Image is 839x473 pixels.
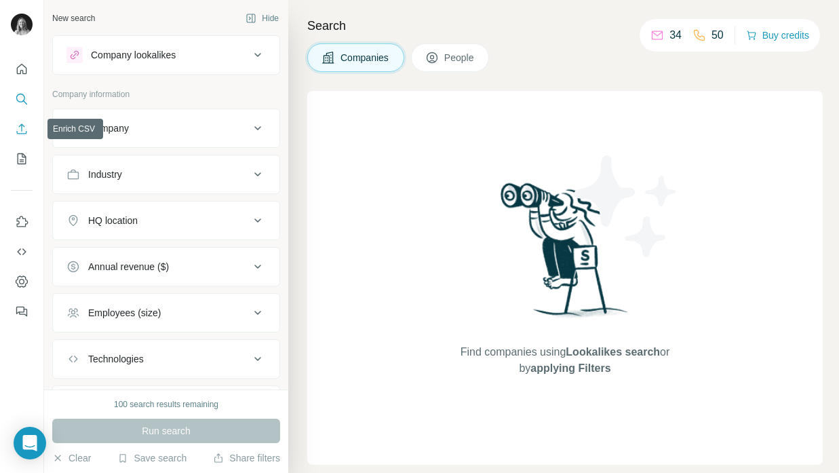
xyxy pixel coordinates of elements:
[11,87,33,111] button: Search
[52,88,280,100] p: Company information
[53,250,279,283] button: Annual revenue ($)
[236,8,288,29] button: Hide
[88,306,161,320] div: Employees (size)
[52,12,95,24] div: New search
[444,51,475,64] span: People
[11,210,33,234] button: Use Surfe on LinkedIn
[53,343,279,375] button: Technologies
[88,121,129,135] div: Company
[11,117,33,141] button: Enrich CSV
[566,346,660,358] span: Lookalikes search
[11,57,33,81] button: Quick start
[746,26,809,45] button: Buy credits
[669,27,682,43] p: 34
[88,352,144,366] div: Technologies
[91,48,176,62] div: Company lookalikes
[565,145,687,267] img: Surfe Illustration - Stars
[494,179,636,330] img: Surfe Illustration - Woman searching with binoculars
[52,451,91,465] button: Clear
[307,16,823,35] h4: Search
[340,51,390,64] span: Companies
[53,39,279,71] button: Company lookalikes
[114,398,218,411] div: 100 search results remaining
[11,299,33,324] button: Feedback
[53,389,279,421] button: Keywords
[53,112,279,145] button: Company
[53,158,279,191] button: Industry
[53,297,279,329] button: Employees (size)
[53,204,279,237] button: HQ location
[11,240,33,264] button: Use Surfe API
[456,344,674,377] span: Find companies using or by
[88,168,122,181] div: Industry
[530,362,610,374] span: applying Filters
[88,214,138,227] div: HQ location
[11,147,33,171] button: My lists
[11,269,33,294] button: Dashboard
[711,27,724,43] p: 50
[117,451,187,465] button: Save search
[88,260,169,273] div: Annual revenue ($)
[14,427,46,459] div: Open Intercom Messenger
[11,14,33,35] img: Avatar
[213,451,280,465] button: Share filters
